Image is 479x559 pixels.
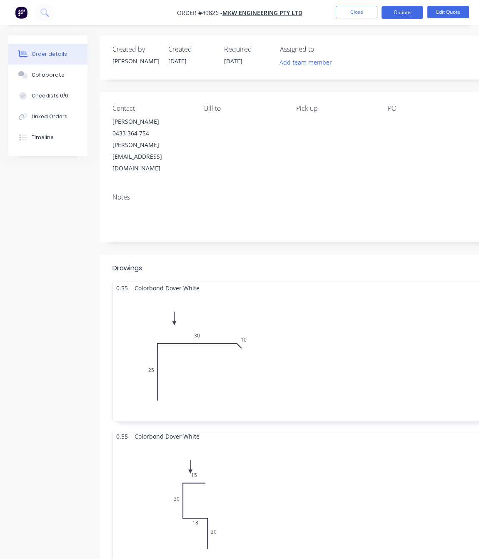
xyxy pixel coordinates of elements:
[112,127,191,139] div: 0433 364 754
[8,106,87,127] button: Linked Orders
[112,116,191,174] div: [PERSON_NAME]0433 364 754[PERSON_NAME][EMAIL_ADDRESS][DOMAIN_NAME]
[112,45,158,53] div: Created by
[15,6,27,19] img: Factory
[32,92,68,100] div: Checklists 0/0
[280,57,337,68] button: Add team member
[280,45,363,53] div: Assigned to
[204,105,282,112] div: Bill to
[168,57,187,65] span: [DATE]
[131,282,203,294] span: Colorbond Dover White
[168,45,214,53] div: Created
[113,282,131,294] span: 0.55
[32,50,67,58] div: Order details
[112,105,191,112] div: Contact
[275,57,337,68] button: Add team member
[112,57,158,65] div: [PERSON_NAME]
[32,134,54,141] div: Timeline
[112,263,142,273] div: Drawings
[296,105,374,112] div: Pick up
[382,6,423,19] button: Options
[427,6,469,18] button: Edit Quote
[113,430,131,442] span: 0.55
[388,105,466,112] div: PO
[8,44,87,65] button: Order details
[131,430,203,442] span: Colorbond Dover White
[32,71,65,79] div: Collaborate
[112,139,191,174] div: [PERSON_NAME][EMAIL_ADDRESS][DOMAIN_NAME]
[336,6,377,18] button: Close
[8,65,87,85] button: Collaborate
[222,9,302,17] a: MKW Engineering Pty Ltd
[224,57,242,65] span: [DATE]
[32,113,67,120] div: Linked Orders
[8,85,87,106] button: Checklists 0/0
[8,127,87,148] button: Timeline
[177,9,222,17] span: Order #49826 -
[224,45,270,53] div: Required
[112,116,191,127] div: [PERSON_NAME]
